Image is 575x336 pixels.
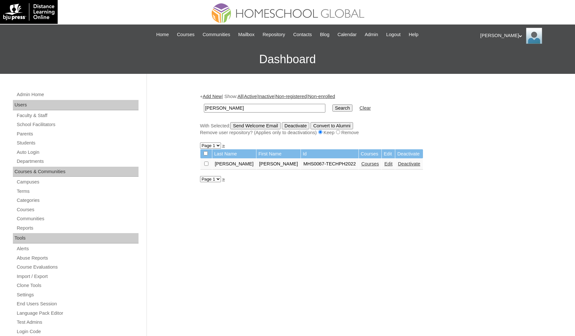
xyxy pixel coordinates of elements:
[222,143,225,148] a: »
[204,104,325,113] input: Search
[359,149,382,159] td: Courses
[301,159,359,170] td: MHS0067-TECHPH2022
[16,291,139,299] a: Settings
[16,178,139,186] a: Campuses
[153,31,172,38] a: Home
[332,104,352,112] input: Search
[259,31,288,38] a: Repository
[334,31,360,38] a: Calendar
[16,121,139,129] a: School Facilitators
[203,94,222,99] a: Add New
[16,139,139,147] a: Students
[235,31,258,38] a: Mailbox
[317,31,332,38] a: Blog
[382,149,395,159] td: Edit
[212,149,256,159] td: Last Name
[203,31,230,38] span: Communities
[199,31,234,38] a: Communities
[174,31,198,38] a: Courses
[338,31,357,38] span: Calendar
[409,31,418,38] span: Help
[16,300,139,308] a: End Users Session
[16,187,139,195] a: Terms
[13,167,139,177] div: Courses & Communities
[386,31,401,38] span: Logout
[16,309,139,317] a: Language Pack Editor
[16,215,139,223] a: Communities
[200,129,519,136] div: Remove user repository? (Applies only to deactivations) Keep Remove
[383,31,404,38] a: Logout
[311,122,353,129] input: Convert to Alumni
[177,31,195,38] span: Courses
[16,224,139,232] a: Reports
[258,94,274,99] a: Inactive
[16,206,139,214] a: Courses
[237,94,243,99] a: All
[16,263,139,271] a: Course Evaluations
[200,122,519,136] div: With Selected:
[282,122,309,129] input: Deactivate
[290,31,315,38] a: Contacts
[256,149,301,159] td: First Name
[480,28,569,44] div: [PERSON_NAME]
[222,176,225,182] a: »
[230,122,281,129] input: Send Welcome Email
[398,161,420,166] a: Deactivate
[13,100,139,110] div: Users
[361,161,379,166] a: Courses
[361,31,381,38] a: Admin
[3,3,54,21] img: logo-white.png
[212,159,256,170] td: [PERSON_NAME]
[263,31,285,38] span: Repository
[16,130,139,138] a: Parents
[293,31,312,38] span: Contacts
[16,254,139,262] a: Abuse Reports
[13,233,139,243] div: Tools
[244,94,257,99] a: Active
[365,31,378,38] span: Admin
[275,94,307,99] a: Non-registered
[526,28,542,44] img: Ariane Ebuen
[320,31,329,38] span: Blog
[3,45,572,74] h3: Dashboard
[395,149,423,159] td: Deactivate
[156,31,169,38] span: Home
[16,272,139,281] a: Import / Export
[359,105,371,111] a: Clear
[256,159,301,170] td: [PERSON_NAME]
[16,112,139,120] a: Faculty & Staff
[301,149,359,159] td: Id
[308,94,335,99] a: Non-enrolled
[16,282,139,290] a: Clone Tools
[16,245,139,253] a: Alerts
[384,161,392,166] a: Edit
[16,91,139,99] a: Admin Home
[238,31,255,38] span: Mailbox
[16,328,139,336] a: Login Code
[16,148,139,156] a: Auto Login
[200,93,519,136] div: + | Show: | | | |
[16,157,139,165] a: Departments
[406,31,422,38] a: Help
[16,196,139,204] a: Categories
[16,318,139,326] a: Test Admins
